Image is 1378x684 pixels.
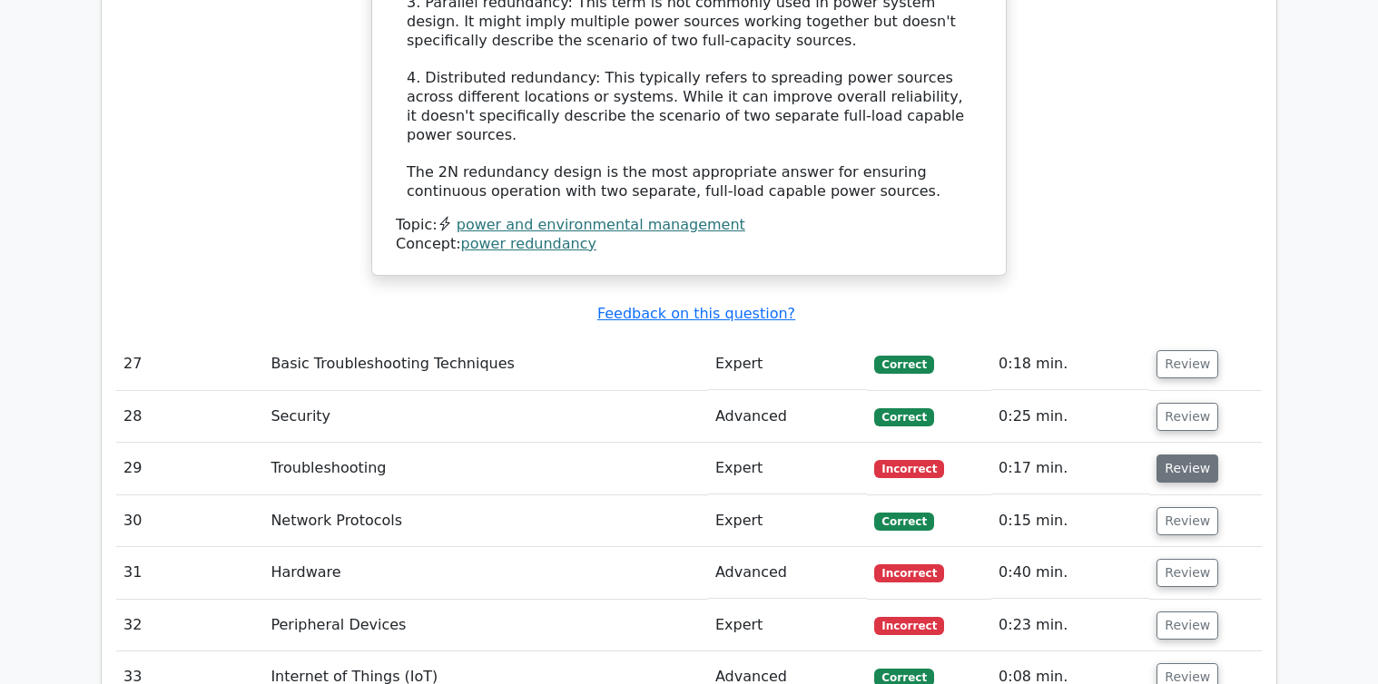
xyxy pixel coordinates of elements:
span: Correct [874,408,933,426]
span: Correct [874,513,933,531]
td: Expert [708,443,868,494]
td: 32 [116,600,263,651]
td: Troubleshooting [263,443,708,494]
td: 0:25 min. [991,391,1149,443]
a: Feedback on this question? [597,305,795,322]
span: Correct [874,356,933,374]
button: Review [1157,507,1218,535]
td: Basic Troubleshooting Techniques [263,338,708,390]
div: Topic: [396,216,982,235]
td: 29 [116,443,263,494]
a: power and environmental management [457,216,745,233]
button: Review [1157,403,1218,431]
td: Hardware [263,547,708,599]
td: Peripheral Devices [263,600,708,651]
button: Review [1157,611,1218,640]
button: Review [1157,350,1218,378]
td: Expert [708,600,868,651]
td: 28 [116,391,263,443]
td: Security [263,391,708,443]
td: Network Protocols [263,495,708,547]
td: 0:40 min. [991,547,1149,599]
td: 30 [116,495,263,547]
td: Expert [708,495,868,547]
button: Review [1157,559,1218,587]
td: 0:18 min. [991,338,1149,390]
td: 31 [116,547,263,599]
button: Review [1157,454,1218,483]
td: Expert [708,338,868,390]
span: Incorrect [874,460,944,478]
td: 27 [116,338,263,390]
div: Concept: [396,235,982,254]
td: 0:23 min. [991,600,1149,651]
a: power redundancy [461,235,596,252]
span: Incorrect [874,564,944,582]
td: Advanced [708,391,868,443]
td: Advanced [708,547,868,599]
span: Incorrect [874,617,944,635]
td: 0:15 min. [991,495,1149,547]
td: 0:17 min. [991,443,1149,494]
